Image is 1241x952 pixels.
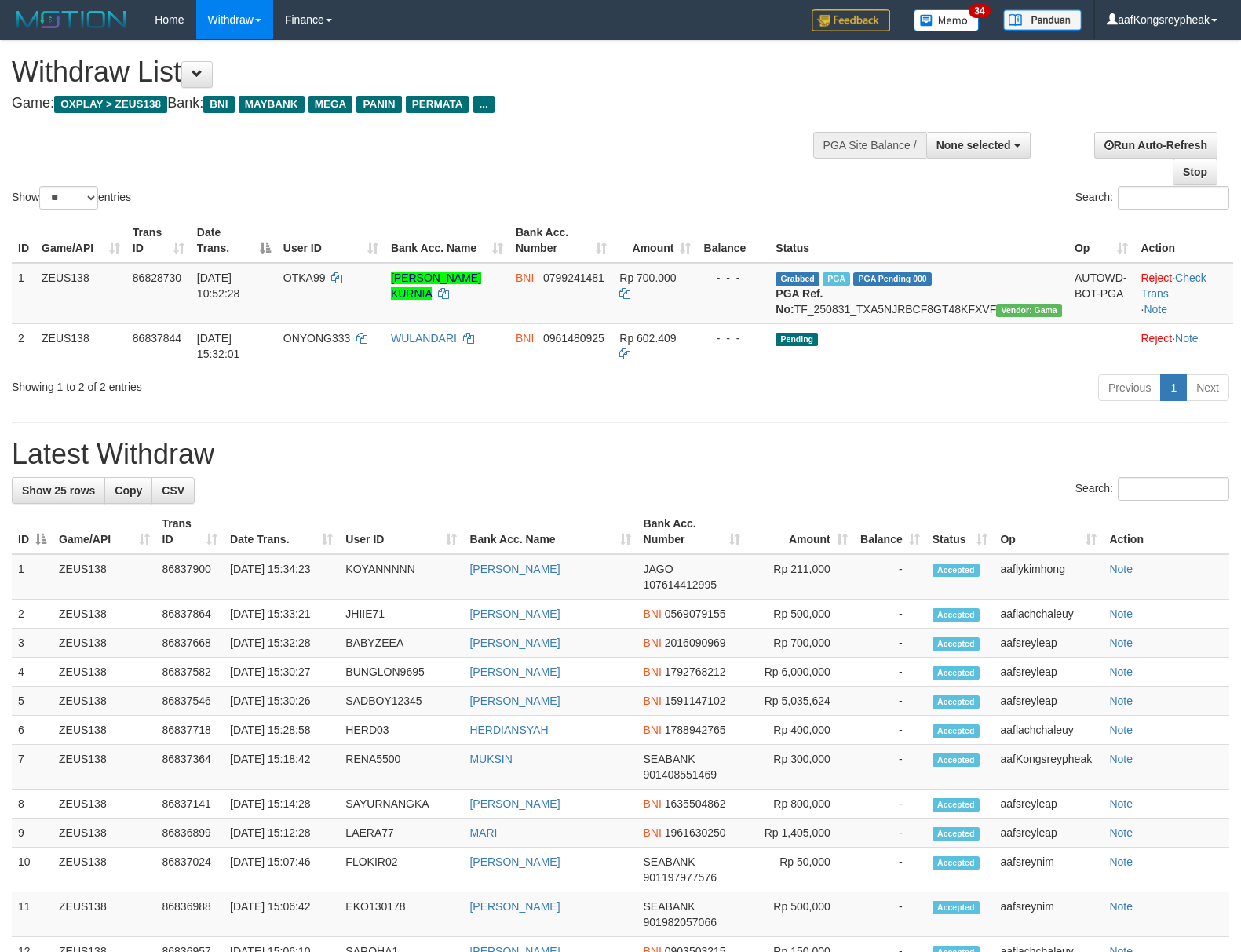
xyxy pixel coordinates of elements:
[637,509,746,554] th: Bank Acc. Number: activate to sort column ascending
[224,716,339,745] td: [DATE] 15:28:58
[933,637,980,651] span: Accepted
[1134,218,1233,263] th: Action
[1109,797,1133,810] a: Note
[469,855,560,868] a: [PERSON_NAME]
[224,790,339,819] td: [DATE] 15:14:28
[644,855,695,868] span: SEABANK
[12,218,35,263] th: ID
[1068,218,1135,263] th: Op: activate to sort column ascending
[644,871,717,884] span: Copy 901197977576 to clipboard
[933,753,980,767] span: Accepted
[339,716,463,745] td: HERD03
[854,687,926,716] td: -
[339,892,463,937] td: EKO130178
[156,716,224,745] td: 86837718
[53,790,156,819] td: ZEUS138
[35,263,126,324] td: ZEUS138
[933,798,980,812] span: Accepted
[1118,477,1229,501] input: Search:
[12,439,1229,470] h1: Latest Withdraw
[1003,9,1082,31] img: panduan.png
[933,666,980,680] span: Accepted
[994,658,1103,687] td: aafsreyleap
[53,716,156,745] td: ZEUS138
[933,608,980,622] span: Accepted
[224,687,339,716] td: [DATE] 15:30:26
[156,509,224,554] th: Trans ID: activate to sort column ascending
[53,509,156,554] th: Game/API: activate to sort column ascending
[746,658,854,687] td: Rp 6,000,000
[665,797,726,810] span: Copy 1635504862 to clipboard
[933,901,980,914] span: Accepted
[12,629,53,658] td: 3
[994,790,1103,819] td: aafsreyleap
[12,96,812,111] h4: Game: Bank:
[1141,272,1206,300] a: Check Trans
[162,484,184,497] span: CSV
[926,509,995,554] th: Status: activate to sort column ascending
[224,658,339,687] td: [DATE] 15:30:27
[746,687,854,716] td: Rp 5,035,624
[994,687,1103,716] td: aafsreyleap
[926,132,1031,159] button: None selected
[469,563,560,575] a: [PERSON_NAME]
[53,687,156,716] td: ZEUS138
[823,272,850,286] span: Marked by aafsreyleap
[156,600,224,629] td: 86837864
[1109,855,1133,868] a: Note
[151,477,195,504] a: CSV
[339,554,463,600] td: KOYANNNNN
[126,218,191,263] th: Trans ID: activate to sort column ascending
[469,636,560,649] a: [PERSON_NAME]
[35,218,126,263] th: Game/API: activate to sort column ascending
[156,687,224,716] td: 86837546
[776,272,819,286] span: Grabbed
[12,819,53,848] td: 9
[812,9,890,31] img: Feedback.jpg
[1175,332,1199,345] a: Note
[854,892,926,937] td: -
[936,139,1011,151] span: None selected
[39,186,98,210] select: Showentries
[239,96,305,113] span: MAYBANK
[933,695,980,709] span: Accepted
[644,900,695,913] span: SEABANK
[469,724,548,736] a: HERDIANSYAH
[1098,374,1161,401] a: Previous
[1118,186,1229,210] input: Search:
[994,716,1103,745] td: aaflachchaleuy
[339,819,463,848] td: LAERA77
[1109,826,1133,839] a: Note
[933,856,980,870] span: Accepted
[53,600,156,629] td: ZEUS138
[1109,607,1133,620] a: Note
[1134,323,1233,368] td: ·
[1144,303,1167,316] a: Note
[197,332,240,360] span: [DATE] 15:32:01
[644,753,695,765] span: SEABANK
[1141,332,1172,345] a: Reject
[339,658,463,687] td: BUNGLON9695
[12,263,35,324] td: 1
[385,218,509,263] th: Bank Acc. Name: activate to sort column ascending
[339,745,463,790] td: RENA5500
[703,330,763,346] div: - - -
[469,607,560,620] a: [PERSON_NAME]
[339,790,463,819] td: SAYURNANGKA
[1109,724,1133,736] a: Note
[619,332,676,345] span: Rp 602.409
[339,848,463,892] td: FLOKIR02
[53,658,156,687] td: ZEUS138
[644,768,717,781] span: Copy 901408551469 to clipboard
[156,819,224,848] td: 86836899
[994,819,1103,848] td: aafsreyleap
[115,484,142,497] span: Copy
[391,332,457,345] a: WULANDARI
[854,745,926,790] td: -
[665,607,726,620] span: Copy 0569079155 to clipboard
[54,96,167,113] span: OXPLAY > ZEUS138
[224,819,339,848] td: [DATE] 15:12:28
[644,578,717,591] span: Copy 107614412995 to clipboard
[12,848,53,892] td: 10
[1068,263,1135,324] td: AUTOWD-BOT-PGA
